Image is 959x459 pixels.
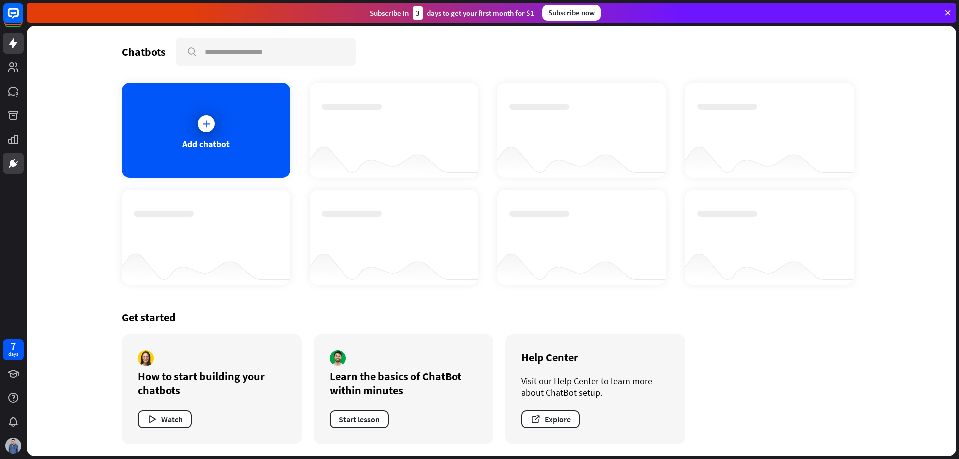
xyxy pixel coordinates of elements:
div: Learn the basics of ChatBot within minutes [330,369,478,397]
div: Chatbots [122,45,166,59]
button: Explore [521,410,580,428]
a: 7 days [3,339,24,360]
div: Add chatbot [182,138,230,150]
button: Start lesson [330,410,389,428]
div: Subscribe now [542,5,601,21]
div: Get started [122,310,861,324]
img: author [330,350,346,366]
div: Subscribe in days to get your first month for $1 [370,6,534,20]
div: 7 [11,342,16,351]
div: 3 [413,6,423,20]
div: How to start building your chatbots [138,369,286,397]
button: Watch [138,410,192,428]
img: author [138,350,154,366]
button: Open LiveChat chat widget [8,4,38,34]
div: Visit our Help Center to learn more about ChatBot setup. [521,375,669,398]
div: Help Center [521,350,669,364]
div: days [8,351,18,358]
